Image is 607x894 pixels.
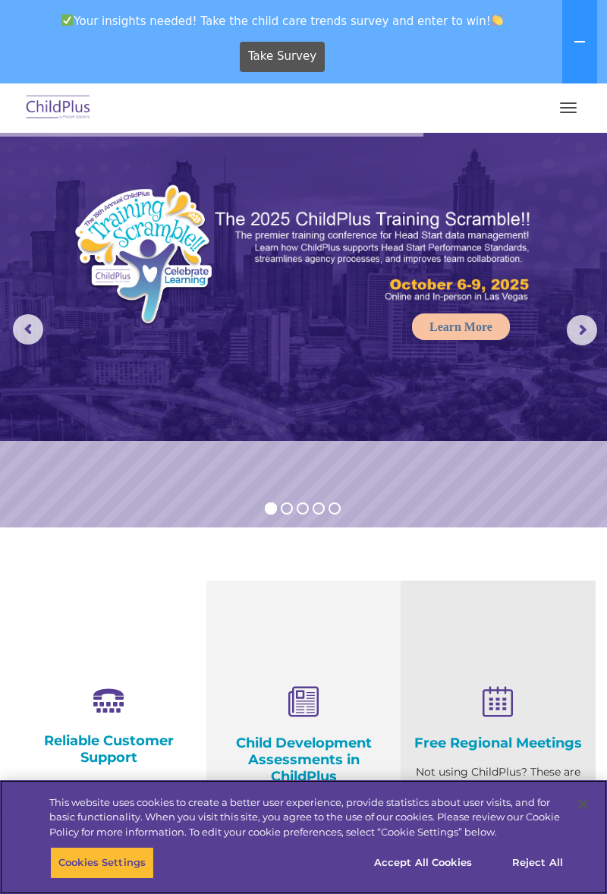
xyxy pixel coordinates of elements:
[23,732,195,766] h4: Reliable Customer Support
[412,313,510,340] a: Learn More
[61,14,73,26] img: ✅
[490,847,585,879] button: Reject All
[566,788,599,821] button: Close
[6,6,559,36] span: Your insights needed! Take the child care trends survey and enter to win!
[23,90,94,126] img: ChildPlus by Procare Solutions
[412,763,584,877] p: Not using ChildPlus? These are a great opportunity to network and learn from ChildPlus users. Fin...
[412,735,584,751] h4: Free Regional Meetings
[366,847,480,879] button: Accept All Cookies
[492,14,503,26] img: 👏
[49,795,565,840] div: This website uses cookies to create a better user experience, provide statistics about user visit...
[218,735,390,785] h4: Child Development Assessments in ChildPlus
[240,42,326,72] a: Take Survey
[50,847,154,879] button: Cookies Settings
[248,43,316,70] span: Take Survey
